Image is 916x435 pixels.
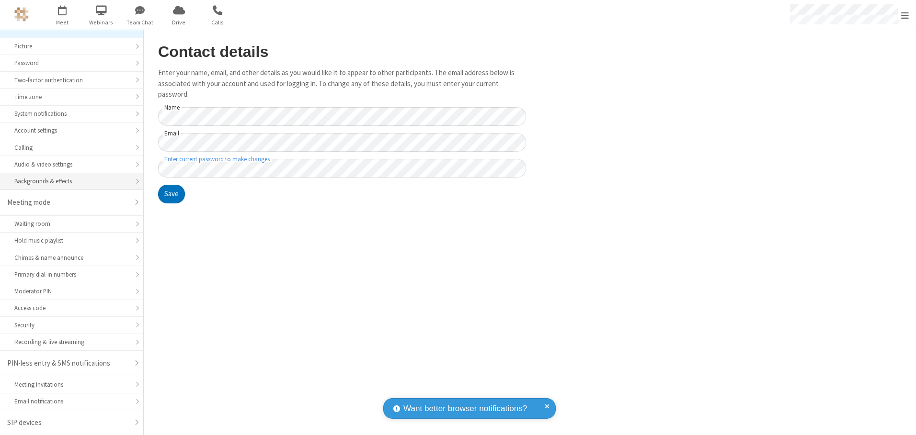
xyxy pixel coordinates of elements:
div: Meeting mode [7,197,129,208]
div: Primary dial-in numbers [14,270,129,279]
span: Team Chat [122,18,158,27]
div: Chimes & name announce [14,253,129,262]
button: Save [158,185,185,204]
div: Password [14,58,129,67]
img: QA Selenium DO NOT DELETE OR CHANGE [14,7,29,22]
div: Waiting room [14,219,129,228]
span: Webinars [83,18,119,27]
div: Account settings [14,126,129,135]
div: Audio & video settings [14,160,129,169]
div: Picture [14,42,129,51]
h2: Contact details [158,44,526,60]
span: Calls [200,18,236,27]
div: PIN-less entry & SMS notifications [7,358,129,369]
span: Want better browser notifications? [403,402,527,415]
input: Email [158,133,526,152]
p: Enter your name, email, and other details as you would like it to appear to other participants. T... [158,67,526,100]
div: Recording & live streaming [14,337,129,346]
div: Backgrounds & effects [14,177,129,186]
div: Time zone [14,92,129,101]
div: SIP devices [7,417,129,428]
input: Name [158,107,526,126]
div: Security [14,321,129,330]
div: System notifications [14,109,129,118]
div: Meeting Invitations [14,380,129,389]
div: Two-factor authentication [14,76,129,85]
span: Drive [161,18,197,27]
div: Hold music playlist [14,236,129,245]
span: Meet [45,18,80,27]
div: Calling [14,143,129,152]
div: Moderator PIN [14,287,129,296]
div: Access code [14,303,129,312]
div: Email notifications [14,397,129,406]
input: Enter current password to make changes [158,159,526,178]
